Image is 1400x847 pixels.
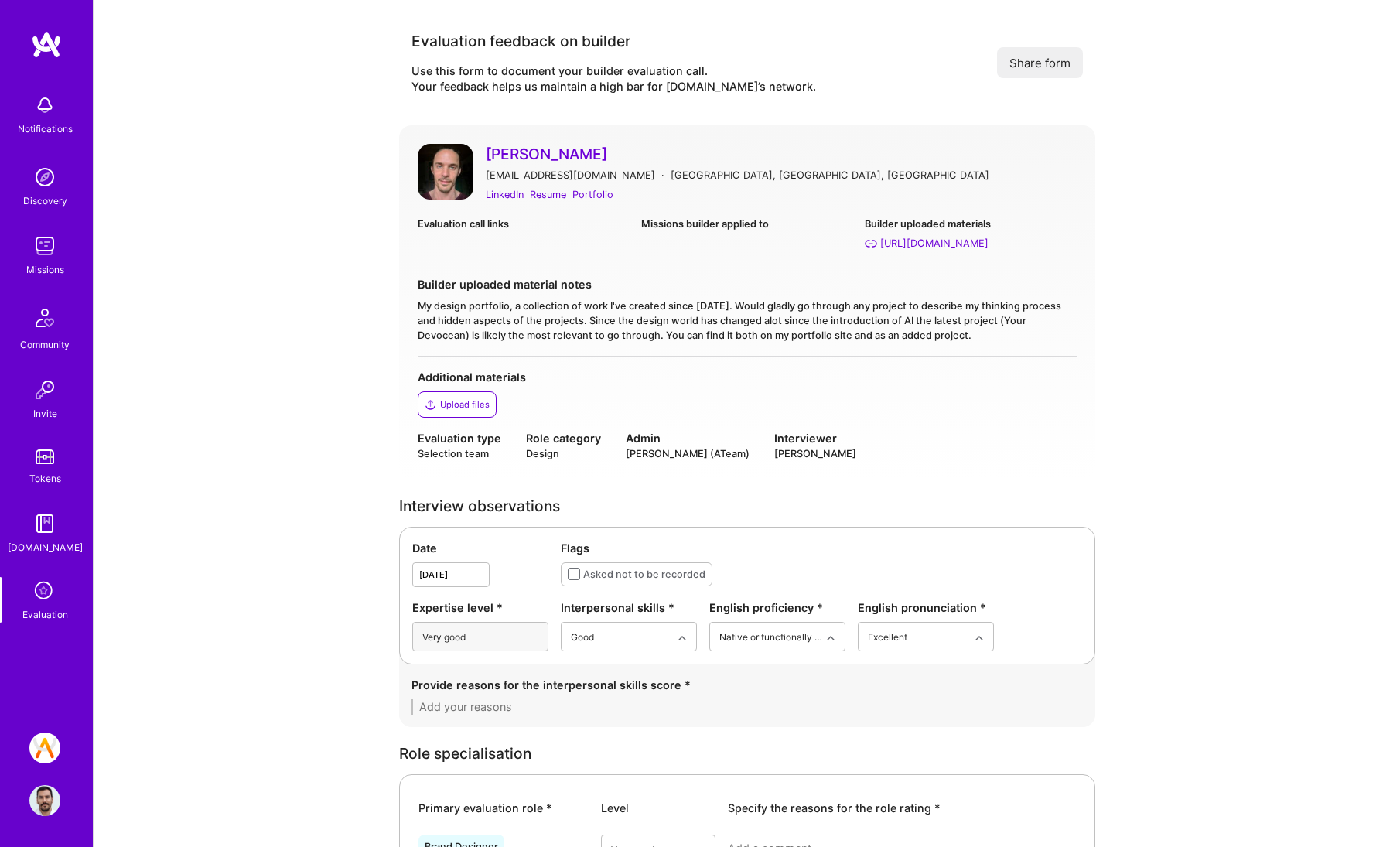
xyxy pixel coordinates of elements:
a: [PERSON_NAME] [486,144,1077,164]
div: My design portfolio, a collection of work I've created since [DATE]. Would gladly go through any ... [418,299,1077,343]
div: Additional materials [418,369,1077,385]
div: Admin [626,430,750,446]
div: Excellent [868,629,907,645]
a: User Avatar [26,785,64,816]
div: [GEOGRAPHIC_DATA], [GEOGRAPHIC_DATA], [GEOGRAPHIC_DATA] [671,167,989,183]
i: icon SelectionTeam [30,577,60,606]
div: Discovery [23,193,67,209]
i: https://alexanderkonig.com [865,237,877,250]
div: Upload files [440,398,490,411]
img: A.Team // Selection Team - help us grow the community! [29,733,60,763]
div: Evaluation feedback on builder [411,31,816,51]
div: Interpersonal skills * [561,599,697,616]
div: Date [412,540,548,556]
div: https://alexanderkonig.com [880,235,989,251]
img: discovery [29,162,60,193]
div: Interview observations [399,498,1095,514]
div: Tokens [29,470,61,487]
i: icon Chevron [975,634,983,642]
div: Community [20,336,70,353]
a: Resume [530,186,566,203]
div: Primary evaluation role * [418,800,589,816]
i: icon Chevron [827,634,835,642]
img: User Avatar [418,144,473,200]
img: guide book [29,508,60,539]
div: Role specialisation [399,746,1095,762]
img: Invite [29,374,60,405]
div: Missions builder applied to [641,216,852,232]
a: A.Team // Selection Team - help us grow the community! [26,733,64,763]
div: [EMAIL_ADDRESS][DOMAIN_NAME] [486,167,655,183]
div: [PERSON_NAME] [774,446,856,461]
div: Use this form to document your builder evaluation call. Your feedback helps us maintain a high ba... [411,63,816,94]
div: Expertise level * [412,599,548,616]
div: English pronunciation * [858,599,994,616]
div: Missions [26,261,64,278]
i: icon Chevron [678,634,686,642]
div: · [661,167,664,183]
a: [URL][DOMAIN_NAME] [865,235,1076,251]
img: User Avatar [29,785,60,816]
div: [PERSON_NAME] (ATeam) [626,446,750,461]
a: User Avatar [418,144,473,203]
div: Interviewer [774,430,856,446]
div: Notifications [18,121,73,137]
div: English proficiency * [709,599,845,616]
button: Share form [997,47,1083,78]
div: Role category [526,430,601,446]
div: Evaluation [22,606,68,623]
div: Asked not to be recorded [583,566,705,582]
img: teamwork [29,231,60,261]
div: Builder uploaded material notes [418,276,1077,292]
div: Flags [561,540,1082,556]
div: Design [526,446,601,461]
img: bell [29,90,60,121]
i: icon Upload2 [425,398,437,411]
img: Community [26,299,63,336]
div: Selection team [418,446,501,461]
a: Portfolio [572,186,613,203]
div: Evaluation call links [418,216,629,232]
img: tokens [36,449,54,464]
div: Provide reasons for the interpersonal skills score * [411,677,1083,693]
img: logo [31,31,62,59]
div: Evaluation type [418,430,501,446]
div: Specify the reasons for the role rating * [728,800,1076,816]
a: LinkedIn [486,186,524,203]
div: Builder uploaded materials [865,216,1076,232]
div: Level [601,800,715,816]
div: Good [571,629,594,645]
div: Invite [33,405,57,422]
div: Native or functionally native [719,629,824,645]
div: [DOMAIN_NAME] [8,539,83,555]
